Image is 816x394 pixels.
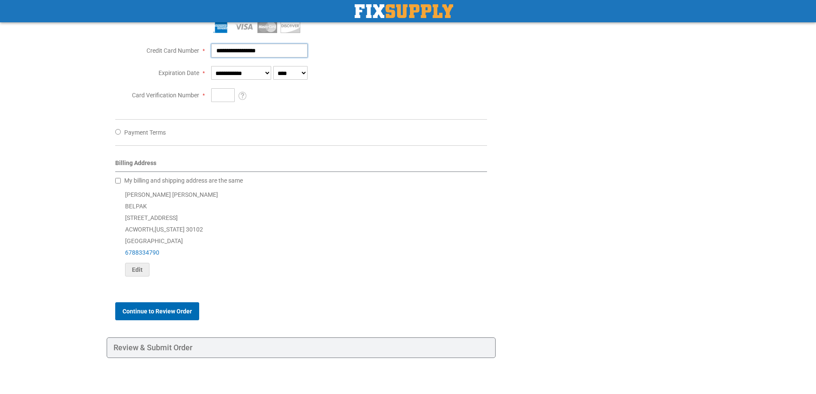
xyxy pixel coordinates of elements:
button: Continue to Review Order [115,302,199,320]
button: Edit [125,263,149,277]
span: Edit [132,266,143,273]
span: My billing and shipping address are the same [124,177,243,184]
div: [PERSON_NAME] [PERSON_NAME] BELPAK [STREET_ADDRESS] ACWORTH , 30102 [GEOGRAPHIC_DATA] [115,189,487,277]
span: Expiration Date [158,69,199,76]
span: [US_STATE] [155,226,185,233]
span: Credit Card Number [146,47,199,54]
img: Discover [281,20,300,33]
img: MasterCard [257,20,277,33]
span: Payment Terms [124,129,166,136]
img: Visa [234,20,254,33]
span: Card Verification Number [132,92,199,99]
a: 6788334790 [125,249,159,256]
img: Fix Industrial Supply [355,4,453,18]
span: Continue to Review Order [123,308,192,315]
div: Review & Submit Order [107,337,496,358]
img: American Express [211,20,231,33]
a: store logo [355,4,453,18]
div: Billing Address [115,159,487,172]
